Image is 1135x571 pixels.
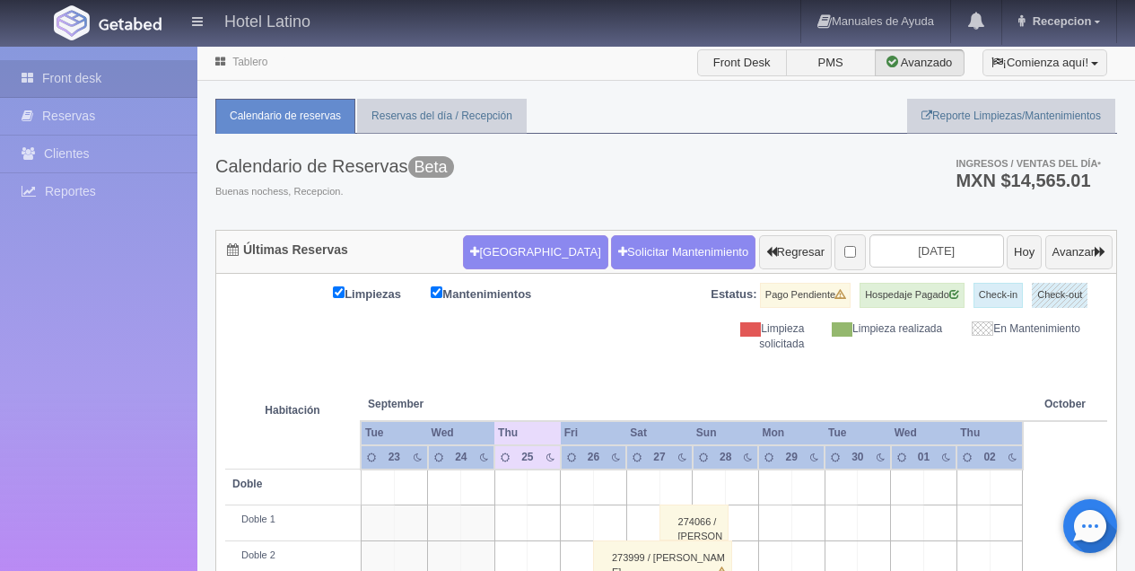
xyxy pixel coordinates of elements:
[973,283,1023,308] label: Check-in
[817,321,956,337] div: Limpieza realizada
[907,99,1115,134] a: Reporte Limpiezas/Mantenimientos
[758,421,825,445] th: Mon
[232,56,267,68] a: Tablero
[428,421,495,445] th: Wed
[232,549,354,563] div: Doble 2
[1044,397,1086,412] span: October
[227,243,348,257] h4: Últimas Reservas
[431,283,558,303] label: Mantenimientos
[463,235,607,269] button: [GEOGRAPHIC_DATA]
[659,505,729,540] div: 274066 / [PERSON_NAME]
[716,450,735,465] div: 28
[584,450,603,465] div: 26
[956,321,1094,337] div: En Mantenimiento
[860,283,965,308] label: Hospedaje Pagado
[561,421,627,445] th: Fri
[224,9,310,31] h4: Hotel Latino
[333,286,345,298] input: Limpiezas
[54,5,90,40] img: Getabed
[232,478,262,490] b: Doble
[99,17,162,31] img: Getabed
[215,99,355,134] a: Calendario de reservas
[760,283,851,308] label: Pago Pendiente
[385,450,405,465] div: 23
[956,158,1101,169] span: Ingresos / Ventas del día
[980,450,999,465] div: 02
[451,450,471,465] div: 24
[611,235,755,269] a: Solicitar Mantenimiento
[782,450,801,465] div: 29
[759,235,832,269] button: Regresar
[825,421,891,445] th: Tue
[518,450,537,465] div: 25
[693,421,759,445] th: Sun
[982,49,1107,76] button: ¡Comienza aquí!
[786,49,876,76] label: PMS
[408,156,454,178] span: Beta
[333,283,428,303] label: Limpiezas
[711,286,756,303] label: Estatus:
[1007,235,1042,269] button: Hoy
[848,450,867,465] div: 30
[697,49,787,76] label: Front Desk
[361,421,428,445] th: Tue
[680,321,818,352] div: Limpieza solicitada
[232,513,354,527] div: Doble 1
[1032,283,1087,308] label: Check-out
[368,397,487,412] span: September
[1045,235,1113,269] button: Avanzar
[265,404,319,417] strong: Habitación
[650,450,668,465] div: 27
[891,421,957,445] th: Wed
[431,286,442,298] input: Mantenimientos
[626,421,693,445] th: Sat
[215,185,454,199] span: Buenas nochess, Recepcion.
[956,171,1101,189] h3: MXN $14,565.01
[215,156,454,176] h3: Calendario de Reservas
[914,450,933,465] div: 01
[956,421,1023,445] th: Thu
[494,421,561,445] th: Thu
[875,49,965,76] label: Avanzado
[357,99,527,134] a: Reservas del día / Recepción
[1028,14,1092,28] span: Recepcion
